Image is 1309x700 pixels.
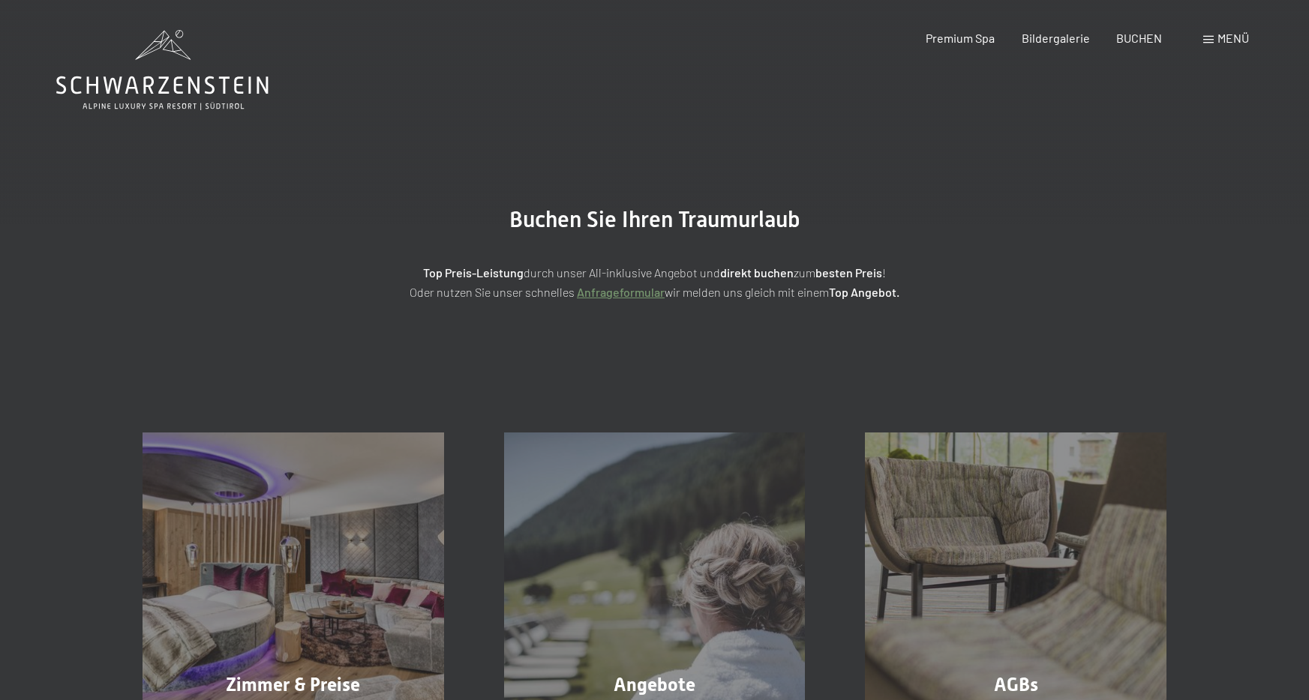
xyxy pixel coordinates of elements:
[994,674,1038,696] span: AGBs
[226,674,360,696] span: Zimmer & Preise
[614,674,695,696] span: Angebote
[280,263,1030,301] p: durch unser All-inklusive Angebot und zum ! Oder nutzen Sie unser schnelles wir melden uns gleich...
[423,265,524,280] strong: Top Preis-Leistung
[926,31,995,45] a: Premium Spa
[720,265,794,280] strong: direkt buchen
[1217,31,1249,45] span: Menü
[577,285,665,299] a: Anfrageformular
[1116,31,1162,45] a: BUCHEN
[509,206,800,232] span: Buchen Sie Ihren Traumurlaub
[815,265,882,280] strong: besten Preis
[1022,31,1090,45] a: Bildergalerie
[829,285,899,299] strong: Top Angebot.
